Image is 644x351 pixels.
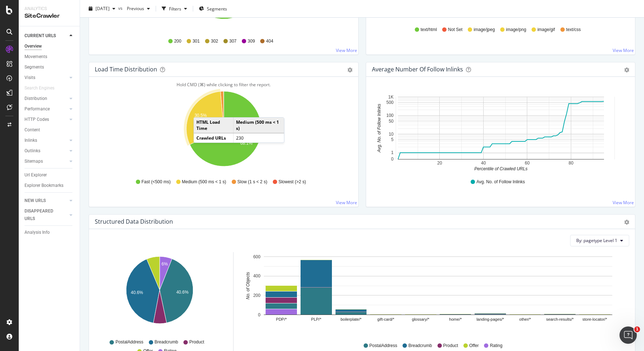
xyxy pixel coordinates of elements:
div: gear [624,67,629,73]
text: search-results/* [546,317,574,321]
span: Rating [490,343,502,349]
span: Breadcrumb [408,343,432,349]
text: 40.6% [131,290,143,295]
span: 302 [211,38,218,44]
div: Analytics [25,6,74,12]
td: HTML Load Time [194,118,234,133]
span: 404 [266,38,273,44]
span: 1 [634,326,640,332]
div: Movements [25,53,47,61]
text: glossary/* [412,317,430,321]
text: 400 [253,273,261,278]
button: [DATE] [86,3,118,14]
div: Filters [169,5,181,12]
text: 6% [161,262,168,267]
span: Segments [207,5,227,12]
text: 500 [386,100,393,105]
a: CURRENT URLS [25,32,67,40]
span: 301 [192,38,200,44]
text: PDP/* [276,317,287,321]
div: Analysis Info [25,229,50,236]
a: DISAPPEARED URLS [25,207,67,223]
a: Url Explorer [25,171,75,179]
span: Product [189,339,204,345]
div: Distribution [25,95,47,102]
div: NEW URLS [25,197,46,205]
div: Average Number of Follow Inlinks [372,66,463,73]
div: HTTP Codes [25,116,49,123]
span: Avg. No. of Follow Inlinks [476,179,525,185]
a: Search Engines [25,84,62,92]
text: 80 [568,161,573,166]
div: A chart. [95,88,352,172]
button: By: pagetype Level 1 [570,235,629,246]
a: View More [336,199,357,206]
div: Segments [25,63,44,71]
text: boilerplate/* [341,317,362,321]
span: 2025 Sep. 21st [96,5,110,12]
svg: A chart. [97,252,223,336]
svg: A chart. [372,88,630,172]
a: Movements [25,53,75,61]
button: Segments [196,3,230,14]
text: store-locator/* [582,317,607,321]
text: 60 [525,161,530,166]
span: Medium (500 ms < 1 s) [182,179,226,185]
a: Analysis Info [25,229,75,236]
a: Inlinks [25,137,67,144]
span: image/gif [537,27,555,33]
text: 1 [391,150,394,155]
text: 20 [437,161,442,166]
div: Content [25,126,40,134]
div: gear [624,220,629,225]
text: Avg. No. of Follow Inlinks [377,104,382,153]
span: Product [443,343,458,349]
div: Overview [25,43,42,50]
text: 600 [253,254,261,259]
span: vs [118,5,124,11]
text: 1K [388,95,394,100]
text: 30.5% [195,113,207,118]
span: 200 [174,38,181,44]
div: SiteCrawler [25,12,74,20]
text: 40 [481,161,486,166]
div: Sitemaps [25,158,43,165]
a: Explorer Bookmarks [25,182,75,189]
a: Sitemaps [25,158,67,165]
span: PostalAddress [115,339,143,345]
td: Crawled URLs [194,133,234,142]
a: View More [336,47,357,53]
td: Medium (500 ms < 1 s) [234,118,284,133]
span: Slowest (>2 s) [279,179,306,185]
text: 40.6% [176,290,188,295]
span: text/html [421,27,437,33]
div: Inlinks [25,137,37,144]
a: View More [613,47,634,53]
a: Segments [25,63,75,71]
a: View More [613,199,634,206]
text: 50 [388,119,394,124]
span: image/jpeg [474,27,495,33]
span: 309 [248,38,255,44]
text: 5 [391,137,394,142]
div: Outlinks [25,147,40,155]
a: Outlinks [25,147,67,155]
a: Visits [25,74,67,82]
div: Visits [25,74,35,82]
span: Not Set [448,27,462,33]
div: Load Time Distribution [95,66,157,73]
a: Distribution [25,95,67,102]
text: landing-pages/* [476,317,504,321]
text: 200 [253,293,261,298]
iframe: Intercom live chat [619,326,637,344]
button: Filters [159,3,190,14]
text: 100 [386,113,393,118]
div: Structured Data Distribution [95,218,173,225]
text: gift-card/* [377,317,395,321]
div: Explorer Bookmarks [25,182,63,189]
span: Previous [124,5,144,12]
a: Performance [25,105,67,113]
span: PostalAddress [369,343,397,349]
span: Slow (1 s < 2 s) [237,179,267,185]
